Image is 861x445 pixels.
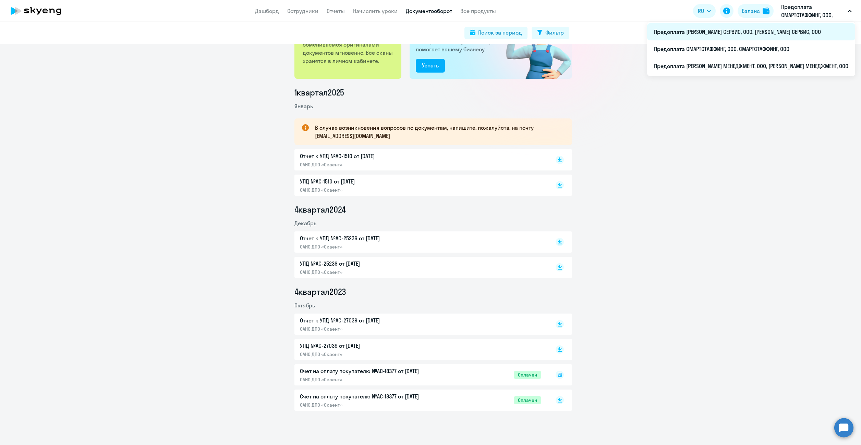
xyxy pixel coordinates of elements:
[315,124,560,140] p: В случае возникновения вопросов по документам, напишите, пожалуйста, на почту [EMAIL_ADDRESS][DOM...
[647,22,855,76] ul: RU
[300,351,444,357] p: ОАНО ДПО «Скаенг»
[763,8,769,14] img: balance
[300,234,444,242] p: Отчет к УПД №AC-25236 от [DATE]
[300,402,444,408] p: ОАНО ДПО «Скаенг»
[303,32,394,65] p: Работаем с Вами по ЭДО, где обмениваемся оригиналами документов мгновенно. Все сканы хранятся в л...
[294,87,572,98] li: 1 квартал 2025
[693,4,716,18] button: RU
[300,177,541,193] a: УПД №AC-1510 от [DATE]ОАНО ДПО «Скаенг»
[478,28,522,37] div: Поиск за период
[294,302,315,309] span: Октябрь
[300,316,541,332] a: Отчет к УПД №AC-27039 от [DATE]ОАНО ДПО «Скаенг»
[532,27,569,39] button: Фильтр
[698,7,704,15] span: RU
[300,392,444,400] p: Счет на оплату покупателю №AC-18377 от [DATE]
[300,187,444,193] p: ОАНО ДПО «Скаенг»
[300,259,444,268] p: УПД №AC-25236 от [DATE]
[294,220,316,227] span: Декабрь
[300,152,541,168] a: Отчет к УПД №AC-1510 от [DATE]ОАНО ДПО «Скаенг»
[781,3,845,19] p: Предоплата СМАРТСТАФФИНГ, ООО, СМАРТСТАФФИНГ, ООО
[778,3,855,19] button: Предоплата СМАРТСТАФФИНГ, ООО, СМАРТСТАФФИНГ, ООО
[738,4,774,18] button: Балансbalance
[294,204,572,215] li: 4 квартал 2024
[300,152,444,160] p: Отчет к УПД №AC-1510 от [DATE]
[300,392,541,408] a: Счет на оплату покупателю №AC-18377 от [DATE]ОАНО ДПО «Скаенг»Оплачен
[300,326,444,332] p: ОАНО ДПО «Скаенг»
[300,342,541,357] a: УПД №AC-27039 от [DATE]ОАНО ДПО «Скаенг»
[287,8,318,14] a: Сотрудники
[416,59,445,73] button: Узнать
[464,27,527,39] button: Поиск за период
[300,259,541,275] a: УПД №AC-25236 от [DATE]ОАНО ДПО «Скаенг»
[742,7,760,15] div: Баланс
[300,342,444,350] p: УПД №AC-27039 от [DATE]
[406,8,452,14] a: Документооборот
[460,8,496,14] a: Все продукты
[353,8,398,14] a: Начислить уроки
[300,269,444,275] p: ОАНО ДПО «Скаенг»
[255,8,279,14] a: Дашборд
[514,396,541,404] span: Оплачен
[300,162,444,168] p: ОАНО ДПО «Скаенг»
[422,61,439,69] div: Узнать
[294,103,313,110] span: Январь
[294,286,572,297] li: 4 квартал 2023
[300,234,541,250] a: Отчет к УПД №AC-25236 от [DATE]ОАНО ДПО «Скаенг»
[545,28,564,37] div: Фильтр
[300,244,444,250] p: ОАНО ДПО «Скаенг»
[327,8,345,14] a: Отчеты
[300,177,444,186] p: УПД №AC-1510 от [DATE]
[300,316,444,325] p: Отчет к УПД №AC-27039 от [DATE]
